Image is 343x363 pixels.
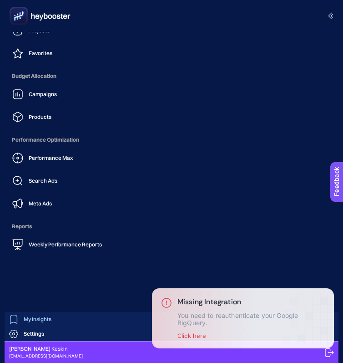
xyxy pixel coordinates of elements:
[7,194,336,213] a: Meta Ads
[9,345,83,353] span: [PERSON_NAME] Keskin
[29,50,52,57] span: Favorites
[7,131,336,149] span: Performance Optimization
[7,235,336,254] a: Weekly Performance Reports
[177,332,206,339] button: Click here
[5,312,338,327] a: My Insights
[5,327,338,341] a: Settings
[7,108,336,126] a: Products
[7,44,336,62] a: Favorites
[7,67,336,85] span: Budget Allocation
[177,312,325,327] p: You need to reauthenticate your Google BigQuery.
[29,200,52,207] span: Meta Ads
[29,177,57,184] span: Search Ads
[24,330,44,337] span: Settings
[29,241,102,248] span: Weekly Performance Reports
[29,154,73,162] span: Performance Max
[29,91,57,98] span: Campaigns
[7,172,336,190] a: Search Ads
[7,217,336,235] span: Reports
[9,353,83,359] span: [EMAIL_ADDRESS][DOMAIN_NAME]
[7,149,336,167] a: Performance Max
[5,3,35,10] span: Feedback
[24,316,51,323] span: My Insights
[29,113,51,121] span: Products
[7,85,336,103] a: Campaigns
[177,297,325,307] h3: Missing Integration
